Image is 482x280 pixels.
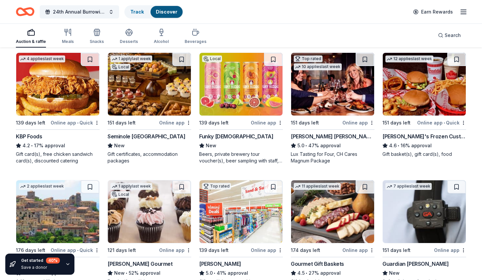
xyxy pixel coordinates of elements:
a: Image for KBP Foods4 applieslast week139 days leftOnline app•QuickKBP Foods4.2•17% approvalGift c... [16,52,100,164]
span: 24th Annual Burrowing Owl Festival and on-line auction [53,8,106,16]
div: 16% approval [382,142,466,150]
div: 41% approval [199,269,283,277]
div: 174 days left [291,246,320,254]
button: Search [433,29,466,42]
div: Online app Quick [417,119,466,127]
div: KBP Foods [16,132,42,140]
div: Local [110,191,130,198]
div: Gourmet Gift Baskets [291,260,344,268]
button: Meals [62,26,74,48]
img: Image for JG Villas [16,180,99,243]
div: 139 days left [16,119,45,127]
img: Image for Seminole Hard Rock Hotel & Casino Hollywood [108,53,191,116]
div: 151 days left [291,119,319,127]
img: Image for Gourmet Gift Baskets [291,180,374,243]
div: 12 applies last week [385,55,433,62]
div: 139 days left [199,246,229,254]
div: Beverages [185,39,206,44]
div: Seminole [GEOGRAPHIC_DATA] [108,132,186,140]
div: Top rated [202,183,231,190]
span: 5.0 [297,142,304,150]
div: [PERSON_NAME] [199,260,241,268]
span: • [398,143,399,148]
a: Image for Seminole Hard Rock Hotel & Casino Hollywood1 applylast weekLocal151 days leftOnline app... [108,52,191,164]
span: 4.5 [297,269,305,277]
button: Beverages [185,26,206,48]
span: New [206,142,216,150]
div: 2 applies last week [19,183,65,190]
div: 7 applies last week [385,183,432,190]
div: 1 apply last week [110,183,152,190]
a: Track [130,9,144,15]
div: Online app Quick [51,119,100,127]
a: Image for Cooper's Hawk Winery and RestaurantsTop rated10 applieslast week151 days leftOnline app... [291,52,374,164]
div: Funky [DEMOGRAPHIC_DATA] [199,132,273,140]
div: Meals [62,39,74,44]
div: Local [202,55,222,62]
span: • [126,270,127,276]
a: Image for Funky BuddhaLocal139 days leftOnline appFunky [DEMOGRAPHIC_DATA]NewBeers, private brewe... [199,52,283,164]
div: 27% approval [291,269,374,277]
button: Desserts [120,26,138,48]
img: Image for Wright's Gourmet [108,180,191,243]
div: Top rated [294,55,323,62]
img: Image for Freddy's Frozen Custard & Steakburgers [383,53,466,116]
div: 151 days left [108,119,136,127]
div: 151 days left [382,246,411,254]
div: [PERSON_NAME]'s Frozen Custard & Steakburgers [382,132,466,140]
span: 5.0 [206,269,213,277]
div: Local [110,64,130,70]
img: Image for Winn-Dixie [199,180,283,243]
button: Snacks [90,26,104,48]
span: 4.2 [22,142,30,150]
img: Image for Cooper's Hawk Winery and Restaurants [291,53,374,116]
div: 11 applies last week [294,183,341,190]
div: [PERSON_NAME] Gourmet [108,260,173,268]
div: Desserts [120,39,138,44]
span: Search [445,31,461,39]
div: Gift certificates, accommodation packages [108,151,191,164]
div: 176 days left [16,246,45,254]
div: 52% approval [108,269,191,277]
div: Gift basket(s), gift card(s), food [382,151,466,157]
span: 4.6 [389,142,397,150]
span: New [114,269,125,277]
div: [PERSON_NAME] [PERSON_NAME] Winery and Restaurants [291,132,374,140]
div: 47% approval [291,142,374,150]
span: • [306,270,307,276]
span: • [31,143,33,148]
a: Image for Freddy's Frozen Custard & Steakburgers12 applieslast week151 days leftOnline app•Quick[... [382,52,466,157]
div: 1 apply last week [110,55,152,62]
span: • [305,143,307,148]
a: Earn Rewards [409,6,457,18]
div: Online app [159,119,191,127]
button: TrackDiscover [124,5,183,18]
img: Image for Funky Buddha [199,53,283,116]
button: Auction & raffle [16,26,46,48]
img: Image for KBP Foods [16,53,99,116]
span: • [77,120,78,125]
div: Snacks [90,39,104,44]
div: 151 days left [382,119,411,127]
img: Image for Guardian Angel Device [383,180,466,243]
div: 17% approval [16,142,100,150]
span: • [214,270,215,276]
div: Lux Tasting for Four, CH Cares Magnum Package [291,151,374,164]
a: Home [16,4,34,19]
div: Alcohol [154,39,169,44]
div: 121 days left [108,246,136,254]
div: Gift card(s), free chicken sandwich card(s), discounted catering [16,151,100,164]
div: 139 days left [199,119,229,127]
span: New [389,269,400,277]
div: 4 applies last week [19,55,65,62]
div: Save a donor [21,265,60,270]
a: Discover [156,9,177,15]
div: Online app [159,246,191,254]
div: Online app Quick [51,246,100,254]
button: 24th Annual Burrowing Owl Festival and on-line auction [40,5,119,18]
div: 10 applies last week [294,63,342,70]
button: Alcohol [154,26,169,48]
div: Get started [21,258,60,263]
div: Online app [342,246,374,254]
span: • [444,120,445,125]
